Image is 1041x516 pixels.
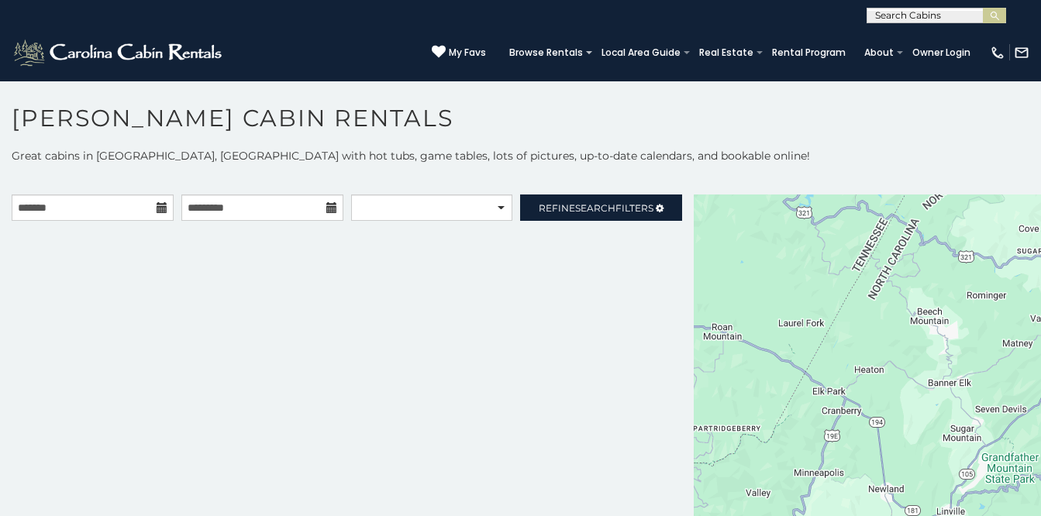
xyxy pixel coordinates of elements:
img: mail-regular-white.png [1014,45,1029,60]
a: My Favs [432,45,486,60]
span: Refine Filters [539,202,653,214]
a: Browse Rentals [502,42,591,64]
a: Rental Program [764,42,853,64]
a: Real Estate [691,42,761,64]
img: phone-regular-white.png [990,45,1005,60]
span: My Favs [449,46,486,60]
img: White-1-2.png [12,37,226,68]
a: Local Area Guide [594,42,688,64]
a: Owner Login [905,42,978,64]
a: RefineSearchFilters [520,194,682,221]
span: Search [575,202,615,214]
a: About [857,42,901,64]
